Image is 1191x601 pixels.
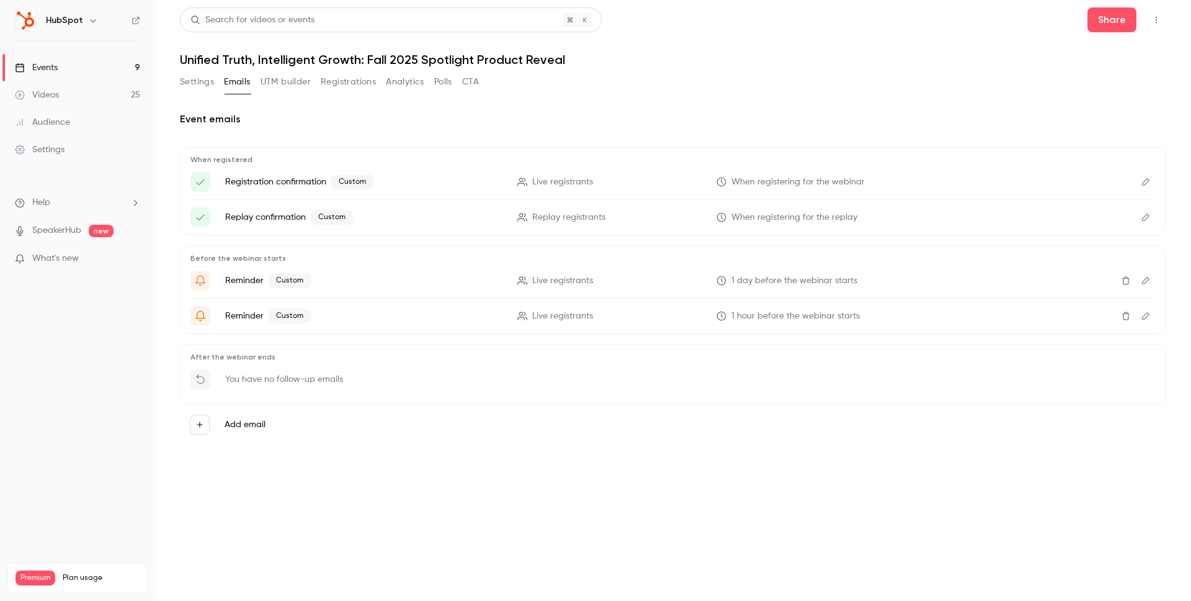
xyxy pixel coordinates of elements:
[190,207,1156,227] li: Here's your on-demand link to {{ event_name }}!
[225,210,502,225] p: Replay confirmation
[89,225,114,237] span: new
[32,196,50,209] span: Help
[532,211,605,224] span: Replay registrants
[269,309,311,323] span: Custom
[311,210,353,225] span: Custom
[15,116,70,129] div: Audience
[190,14,314,27] div: Search for videos or events
[224,72,250,92] button: Emails
[190,352,1156,362] p: After the webinar ends
[180,72,214,92] button: Settings
[190,172,1156,192] li: Here's your access link to {{ event_name }}! 🎉
[225,418,265,431] label: Add email
[180,112,1166,127] h2: Event emails
[125,253,140,264] iframe: Noticeable Trigger
[532,176,593,189] span: Live registrants
[1116,306,1136,326] button: Delete
[532,274,593,287] span: Live registrants
[15,143,65,156] div: Settings
[1136,207,1156,227] button: Edit
[225,174,502,189] p: Registration confirmation
[731,211,857,224] span: When registering for the replay
[15,61,58,74] div: Events
[225,273,502,288] p: Reminder
[1136,306,1156,326] button: Edit
[434,72,452,92] button: Polls
[190,306,1156,326] li: {{ event_name }} is about to go live 🎉
[321,72,376,92] button: Registrations
[1136,172,1156,192] button: Edit
[180,52,1166,67] h1: Unified Truth, Intelligent Growth: Fall 2025 Spotlight Product Reveal
[15,196,140,209] li: help-dropdown-opener
[331,174,373,189] span: Custom
[190,271,1156,291] li: {{ event_name }} is tomorrow!
[1116,271,1136,291] button: Delete
[731,274,857,287] span: 1 day before the webinar starts
[1136,271,1156,291] button: Edit
[32,224,81,237] a: SpeakerHub
[1087,7,1136,32] button: Share
[731,176,865,189] span: When registering for the webinar
[386,72,424,92] button: Analytics
[225,373,343,386] p: You have no follow-up emails
[261,72,311,92] button: UTM builder
[532,310,593,323] span: Live registrants
[15,89,59,101] div: Videos
[32,252,79,265] span: What's new
[46,14,83,27] h6: HubSpot
[225,309,502,323] p: Reminder
[462,72,479,92] button: CTA
[63,573,140,583] span: Plan usage
[190,155,1156,165] p: When registered
[16,11,35,30] img: HubSpot
[16,571,55,585] span: Premium
[269,273,311,288] span: Custom
[731,310,860,323] span: 1 hour before the webinar starts
[190,253,1156,263] p: Before the webinar starts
